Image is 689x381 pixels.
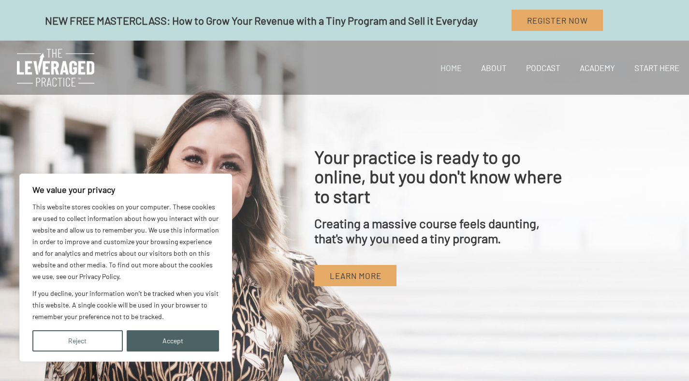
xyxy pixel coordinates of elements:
[314,265,396,286] a: Learn More
[570,51,625,84] a: Academy
[19,174,232,362] div: We value your privacy
[625,51,689,84] a: Start Here
[512,10,603,31] a: Register Now
[330,271,381,280] span: Learn More
[32,288,219,322] p: If you decline, your information won’t be tracked when you visit this website. A single cookie wi...
[32,184,219,195] p: We value your privacy
[314,216,540,246] span: Creating a massive course feels daunting, that's why you need a tiny program.
[127,330,220,352] button: Accept
[431,51,471,84] a: Home
[32,201,219,282] p: This website stores cookies on your computer. These cookies are used to collect information about...
[17,49,94,87] img: The Leveraged Practice
[424,51,689,84] nav: Site Navigation
[527,15,588,25] span: Register Now
[45,14,478,27] span: NEW FREE MASTERCLASS: How to Grow Your Revenue with a Tiny Program and Sell it Everyday
[32,330,123,352] button: Reject
[314,146,562,206] span: Your practice is ready to go online, but you don't know where to start
[471,51,516,84] a: About
[516,51,570,84] a: Podcast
